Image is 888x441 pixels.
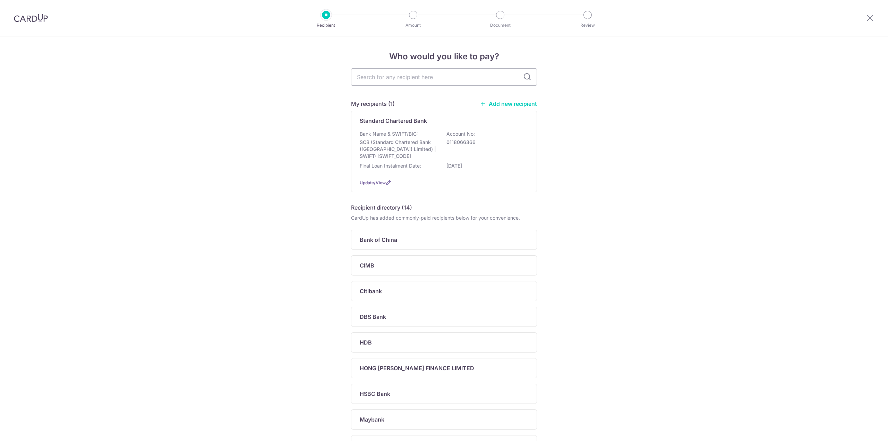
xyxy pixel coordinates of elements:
[360,139,437,160] p: SCB (Standard Chartered Bank ([GEOGRAPHIC_DATA]) Limited) | SWIFT: [SWIFT_CODE]
[360,364,474,372] p: HONG [PERSON_NAME] FINANCE LIMITED
[360,236,397,244] p: Bank of China
[360,415,384,424] p: Maybank
[446,162,524,169] p: [DATE]
[446,139,524,146] p: 0118066366
[351,203,412,212] h5: Recipient directory (14)
[360,130,418,137] p: Bank Name & SWIFT/BIC:
[351,50,537,63] h4: Who would you like to pay?
[300,22,352,29] p: Recipient
[360,338,372,347] p: HDB
[480,100,537,107] a: Add new recipient
[351,100,395,108] h5: My recipients (1)
[562,22,613,29] p: Review
[14,14,48,22] img: CardUp
[360,287,382,295] p: Citibank
[360,180,386,185] a: Update/View
[446,130,475,137] p: Account No:
[387,22,439,29] p: Amount
[360,162,421,169] p: Final Loan Instalment Date:
[475,22,526,29] p: Document
[360,390,390,398] p: HSBC Bank
[360,261,374,270] p: CIMB
[360,313,386,321] p: DBS Bank
[360,117,427,125] p: Standard Chartered Bank
[351,214,537,221] div: CardUp has added commonly-paid recipients below for your convenience.
[351,68,537,86] input: Search for any recipient here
